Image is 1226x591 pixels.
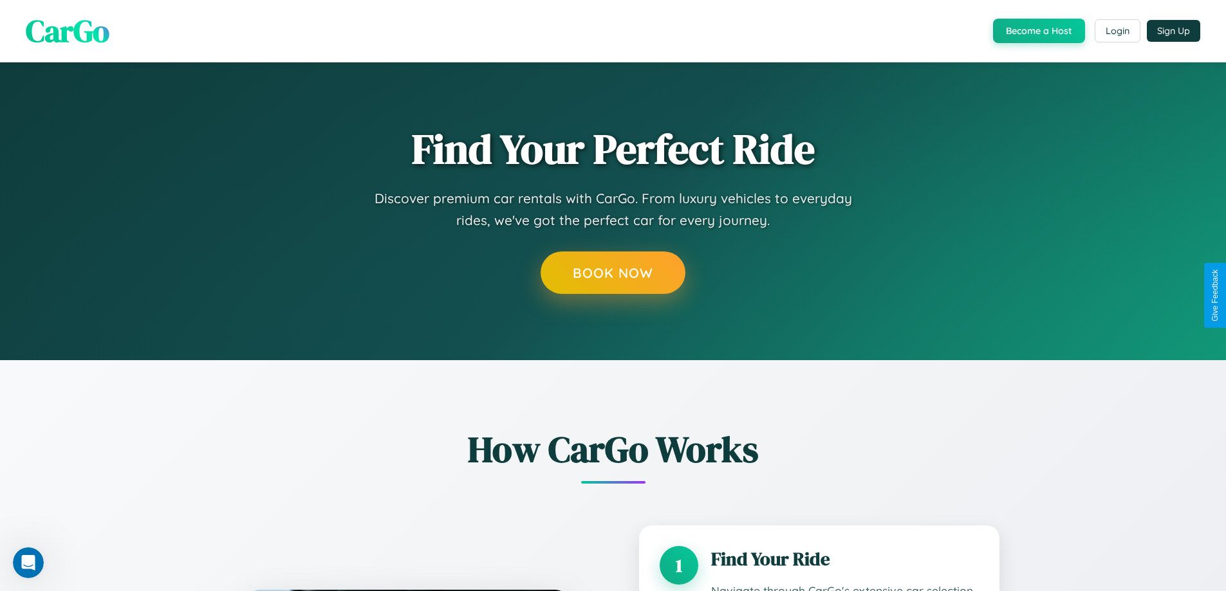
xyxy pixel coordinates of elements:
[660,546,698,585] div: 1
[412,127,815,172] h1: Find Your Perfect Ride
[711,546,979,572] h3: Find Your Ride
[13,547,44,578] iframe: Intercom live chat
[1147,20,1200,42] button: Sign Up
[541,251,685,294] button: Book Now
[1095,19,1140,42] button: Login
[993,19,1085,43] button: Become a Host
[227,424,999,474] h2: How CarGo Works
[356,188,871,231] p: Discover premium car rentals with CarGo. From luxury vehicles to everyday rides, we've got the pe...
[1211,269,1220,322] div: Give Feedback
[26,10,109,52] span: CarGo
